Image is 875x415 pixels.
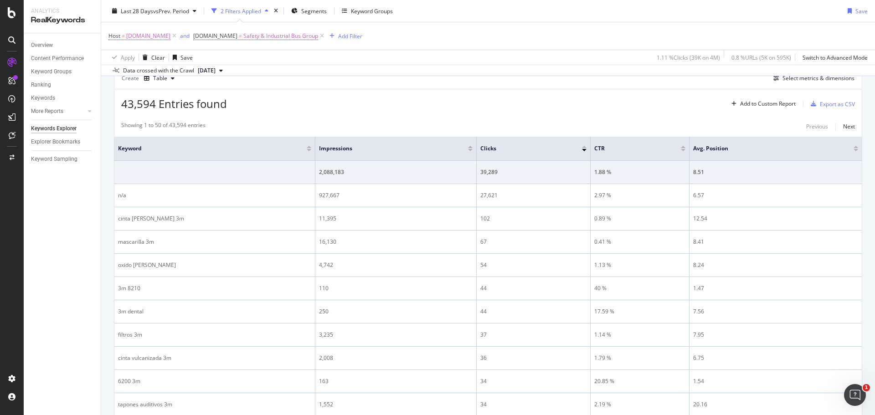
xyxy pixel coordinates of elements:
[31,54,84,63] div: Content Performance
[480,331,587,339] div: 37
[180,53,193,61] div: Save
[118,144,293,153] span: Keyword
[153,7,189,15] span: vs Prev. Period
[153,76,167,81] div: Table
[319,215,473,223] div: 11,395
[31,41,53,50] div: Overview
[693,168,858,176] div: 8.51
[863,384,870,391] span: 1
[239,32,242,40] span: =
[693,354,858,362] div: 6.75
[594,215,685,223] div: 0.89 %
[123,67,194,75] div: Data crossed with the Crawl
[693,191,858,200] div: 6.57
[31,93,55,103] div: Keywords
[594,284,685,292] div: 40 %
[169,50,193,65] button: Save
[770,73,854,84] button: Select metrics & dimensions
[31,80,51,90] div: Ranking
[807,97,855,111] button: Export as CSV
[31,80,94,90] a: Ranking
[122,32,125,40] span: =
[480,261,587,269] div: 54
[806,123,828,130] div: Previous
[480,238,587,246] div: 67
[31,124,77,133] div: Keywords Explorer
[843,123,855,130] div: Next
[803,53,868,61] div: Switch to Advanced Mode
[31,7,93,15] div: Analytics
[594,331,685,339] div: 1.14 %
[693,331,858,339] div: 7.95
[855,7,868,15] div: Save
[480,354,587,362] div: 36
[799,50,868,65] button: Switch to Advanced Mode
[31,137,94,147] a: Explorer Bookmarks
[31,15,93,26] div: RealKeywords
[122,71,178,86] div: Create
[326,31,362,41] button: Add Filter
[338,32,362,40] div: Add Filter
[118,238,311,246] div: mascarilla 3m
[272,6,280,15] div: times
[193,32,237,40] span: [DOMAIN_NAME]
[594,400,685,409] div: 2.19 %
[31,154,77,164] div: Keyword Sampling
[319,331,473,339] div: 3,235
[126,30,170,42] span: [DOMAIN_NAME]
[693,377,858,385] div: 1.54
[31,67,94,77] a: Keyword Groups
[208,4,272,18] button: 2 Filters Applied
[118,261,311,269] div: oxido [PERSON_NAME]
[594,354,685,362] div: 1.79 %
[693,215,858,223] div: 12.54
[319,284,473,292] div: 110
[594,168,685,176] div: 1.88 %
[319,377,473,385] div: 163
[108,50,135,65] button: Apply
[194,65,226,76] button: [DATE]
[319,307,473,316] div: 250
[121,53,135,61] div: Apply
[31,107,85,116] a: More Reports
[118,215,311,223] div: cinta [PERSON_NAME] 3m
[480,377,587,385] div: 34
[108,4,200,18] button: Last 28 DaysvsPrev. Period
[319,191,473,200] div: 927,667
[31,41,94,50] a: Overview
[480,144,568,153] span: Clicks
[338,4,396,18] button: Keyword Groups
[221,7,261,15] div: 2 Filters Applied
[731,53,791,61] div: 0.8 % URLs ( 5K on 595K )
[243,30,318,42] span: Safety & Industrial Bus Group
[693,238,858,246] div: 8.41
[657,53,720,61] div: 1.11 % Clicks ( 39K on 4M )
[319,238,473,246] div: 16,130
[480,168,587,176] div: 39,289
[288,4,330,18] button: Segments
[301,7,327,15] span: Segments
[480,215,587,223] div: 102
[843,121,855,132] button: Next
[108,32,120,40] span: Host
[151,53,165,61] div: Clear
[693,307,858,316] div: 7.56
[594,191,685,200] div: 2.97 %
[118,331,311,339] div: filtros 3m
[844,4,868,18] button: Save
[693,144,840,153] span: Avg. Position
[319,168,473,176] div: 2,088,183
[594,377,685,385] div: 20.85 %
[319,144,454,153] span: Impressions
[693,400,858,409] div: 20.16
[594,238,685,246] div: 0.41 %
[31,124,94,133] a: Keywords Explorer
[480,284,587,292] div: 44
[121,7,153,15] span: Last 28 Days
[782,74,854,82] div: Select metrics & dimensions
[480,191,587,200] div: 27,621
[118,307,311,316] div: 3m dental
[31,54,94,63] a: Content Performance
[820,100,855,108] div: Export as CSV
[118,284,311,292] div: 3m 8210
